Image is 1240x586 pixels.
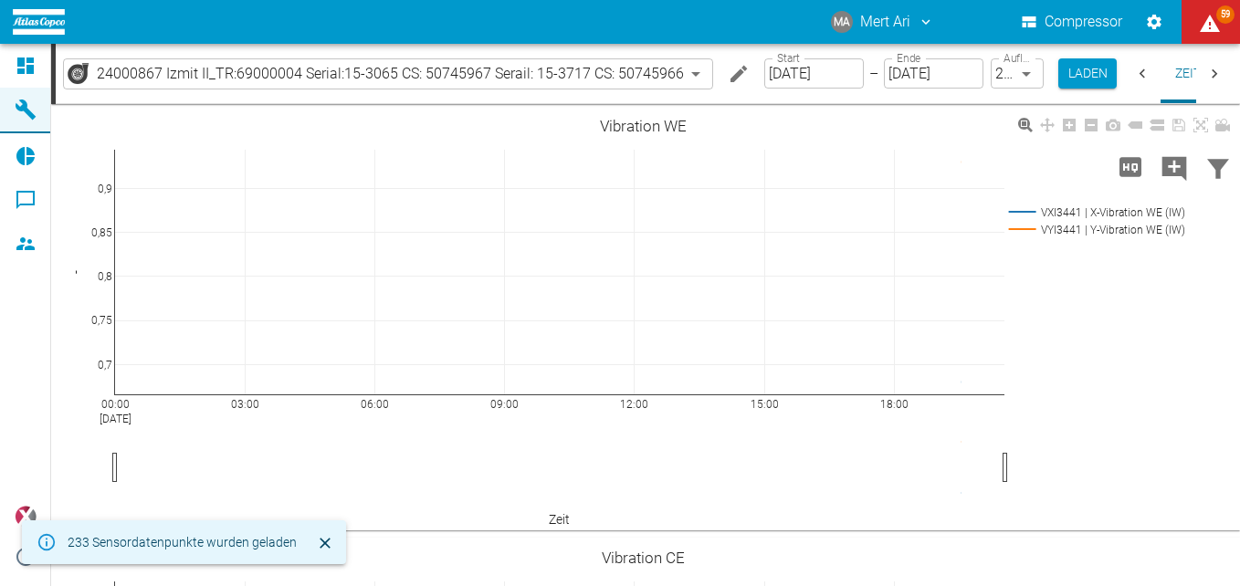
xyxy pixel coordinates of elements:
label: Ende [897,50,920,66]
button: Einstellungen [1138,5,1171,38]
button: Compressor [1018,5,1127,38]
a: 24000867 Izmit II_TR:69000004 Serial:15-3065 CS: 50745967 Serail: 15-3717 CS: 50745966 [68,63,684,85]
button: Kommentar hinzufügen [1152,143,1196,191]
span: 24000867 Izmit II_TR:69000004 Serial:15-3065 CS: 50745967 Serail: 15-3717 CS: 50745966 [97,63,684,84]
div: 2 Minuten [991,58,1044,89]
div: MA [831,11,853,33]
label: Auflösung [1004,50,1035,66]
button: Machine bearbeiten [720,56,757,92]
button: Schließen [311,529,339,557]
input: DD.MM.YYYY [884,58,983,89]
button: Daten filtern [1196,143,1240,191]
button: Laden [1058,58,1117,89]
div: 233 Sensordatenpunkte wurden geladen [68,526,297,559]
button: mert.ari@atlascopco.com [828,5,937,38]
img: logo [13,9,65,34]
span: Hohe Auflösung [1109,157,1152,174]
img: Xplore Logo [15,506,37,528]
input: DD.MM.YYYY [764,58,864,89]
p: – [869,63,878,84]
span: 59 [1216,5,1235,24]
label: Start [777,50,800,66]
